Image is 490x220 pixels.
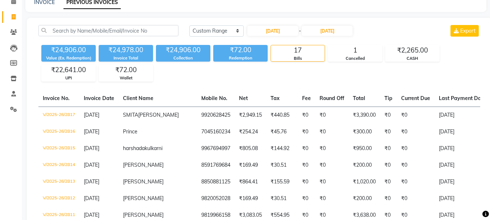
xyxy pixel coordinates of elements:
[266,140,298,157] td: ₹144.92
[123,212,164,218] span: [PERSON_NAME]
[235,107,266,124] td: ₹2,949.15
[397,174,435,190] td: ₹0
[380,174,397,190] td: ₹0
[84,112,99,118] span: [DATE]
[450,25,479,37] button: Export
[197,140,235,157] td: 9967694997
[397,140,435,157] td: ₹0
[353,95,365,101] span: Total
[266,174,298,190] td: ₹155.59
[315,140,349,157] td: ₹0
[123,162,164,168] span: [PERSON_NAME]
[299,27,301,35] span: -
[197,107,235,124] td: 9920628425
[401,95,430,101] span: Current Due
[298,140,315,157] td: ₹0
[235,157,266,174] td: ₹169.49
[43,95,70,101] span: Invoice No.
[397,124,435,140] td: ₹0
[315,107,349,124] td: ₹0
[328,45,382,55] div: 1
[197,124,235,140] td: 7045160234
[349,107,380,124] td: ₹3,390.00
[315,124,349,140] td: ₹0
[38,140,79,157] td: V/2025-26/2815
[213,55,268,61] div: Redemption
[123,112,138,118] span: SMITA
[298,124,315,140] td: ₹0
[380,124,397,140] td: ₹0
[397,157,435,174] td: ₹0
[38,190,79,207] td: V/2025-26/2812
[266,157,298,174] td: ₹30.51
[386,45,439,55] div: ₹2,265.00
[271,45,325,55] div: 17
[99,45,153,55] div: ₹24,978.00
[41,45,96,55] div: ₹24,906.00
[397,107,435,124] td: ₹0
[239,95,248,101] span: Net
[266,124,298,140] td: ₹45.76
[99,65,153,75] div: ₹72.00
[235,124,266,140] td: ₹254.24
[380,107,397,124] td: ₹0
[38,157,79,174] td: V/2025-26/2814
[42,75,95,81] div: UPI
[41,55,96,61] div: Value (Ex. Redemption)
[138,112,179,118] span: [PERSON_NAME]
[123,95,153,101] span: Client Name
[213,45,268,55] div: ₹72.00
[298,174,315,190] td: ₹0
[271,55,325,62] div: Bills
[99,55,153,61] div: Invoice Total
[266,190,298,207] td: ₹30.51
[349,190,380,207] td: ₹200.00
[123,195,164,202] span: [PERSON_NAME]
[156,55,210,61] div: Collection
[38,124,79,140] td: V/2025-26/2816
[380,157,397,174] td: ₹0
[84,212,99,218] span: [DATE]
[380,140,397,157] td: ₹0
[328,55,382,62] div: Cancelled
[349,157,380,174] td: ₹200.00
[197,174,235,190] td: 8850881125
[38,25,178,36] input: Search by Name/Mobile/Email/Invoice No
[315,157,349,174] td: ₹0
[197,157,235,174] td: 8591769684
[315,190,349,207] td: ₹0
[84,128,99,135] span: [DATE]
[460,28,475,34] span: Export
[320,95,344,101] span: Round Off
[38,174,79,190] td: V/2025-26/2813
[84,95,114,101] span: Invoice Date
[386,55,439,62] div: CASH
[235,174,266,190] td: ₹864.41
[42,65,95,75] div: ₹22,641.00
[123,145,145,151] span: harshada
[397,190,435,207] td: ₹0
[201,95,227,101] span: Mobile No.
[99,75,153,81] div: Wallet
[302,26,353,36] input: End Date
[156,45,210,55] div: ₹24,906.00
[247,26,298,36] input: Start Date
[298,107,315,124] td: ₹0
[84,145,99,151] span: [DATE]
[349,140,380,157] td: ₹950.00
[302,95,311,101] span: Fee
[384,95,392,101] span: Tip
[349,174,380,190] td: ₹1,020.00
[84,195,99,202] span: [DATE]
[235,140,266,157] td: ₹805.08
[380,190,397,207] td: ₹0
[271,95,280,101] span: Tax
[439,95,486,101] span: Last Payment Date
[298,190,315,207] td: ₹0
[298,157,315,174] td: ₹0
[266,107,298,124] td: ₹440.85
[349,124,380,140] td: ₹300.00
[84,178,99,185] span: [DATE]
[84,162,99,168] span: [DATE]
[235,190,266,207] td: ₹169.49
